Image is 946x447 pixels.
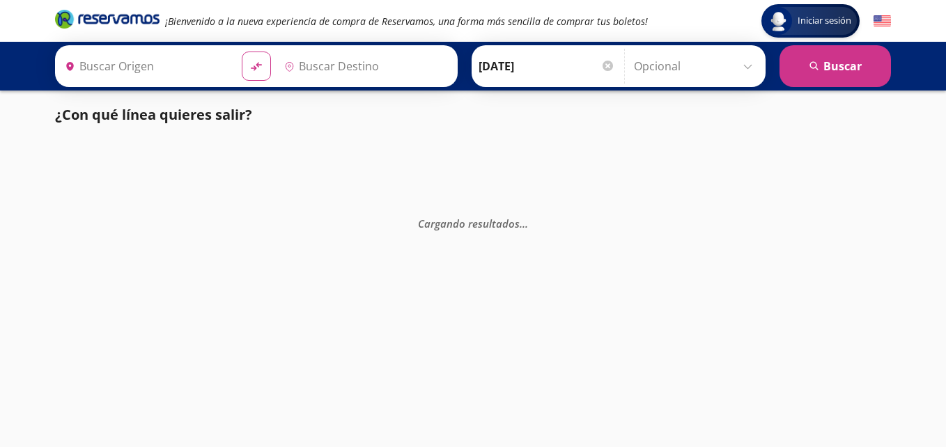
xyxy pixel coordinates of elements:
[55,8,160,29] i: Brand Logo
[279,49,450,84] input: Buscar Destino
[55,8,160,33] a: Brand Logo
[418,217,528,230] em: Cargando resultados
[874,13,891,30] button: English
[55,104,252,125] p: ¿Con qué línea quieres salir?
[59,49,231,84] input: Buscar Origen
[165,15,648,28] em: ¡Bienvenido a la nueva experiencia de compra de Reservamos, una forma más sencilla de comprar tus...
[525,217,528,230] span: .
[479,49,615,84] input: Elegir Fecha
[780,45,891,87] button: Buscar
[522,217,525,230] span: .
[634,49,759,84] input: Opcional
[792,14,857,28] span: Iniciar sesión
[520,217,522,230] span: .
